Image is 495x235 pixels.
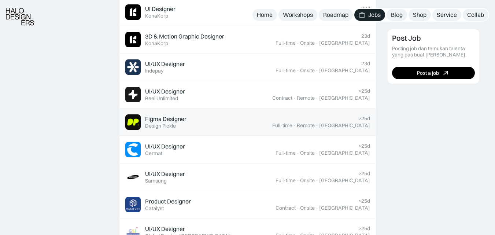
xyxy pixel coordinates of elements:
[276,177,296,184] div: Full-time
[125,4,141,20] img: Job Image
[145,198,191,205] div: Product Designer
[300,205,315,211] div: Onsite
[119,54,376,81] a: Job ImageUI/UX DesignerIndepay23dFull-time·Onsite·[GEOGRAPHIC_DATA]
[463,9,488,21] a: Collab
[293,122,296,129] div: ·
[293,95,296,101] div: ·
[392,45,475,58] div: Posting job dan temukan talenta yang pas buat [PERSON_NAME].
[125,114,141,130] img: Job Image
[391,11,403,19] div: Blog
[319,67,370,74] div: [GEOGRAPHIC_DATA]
[437,11,457,19] div: Service
[125,197,141,212] img: Job Image
[323,11,348,19] div: Roadmap
[296,205,299,211] div: ·
[125,87,141,102] img: Job Image
[125,59,141,75] img: Job Image
[354,9,385,21] a: Jobs
[145,33,224,40] div: 3D & Motion Graphic Designer
[300,177,315,184] div: Onsite
[272,122,292,129] div: Full-time
[119,191,376,219] a: Job ImageProduct DesignerCatalyst>25dContract·Onsite·[GEOGRAPHIC_DATA]
[319,95,370,101] div: [GEOGRAPHIC_DATA]
[257,11,273,19] div: Home
[145,95,178,102] div: Reel Unlimited
[119,109,376,136] a: Job ImageFigma DesignerDesign Pickle>25dFull-time·Remote·[GEOGRAPHIC_DATA]
[145,205,164,212] div: Catalyst
[315,67,318,74] div: ·
[392,34,421,43] div: Post Job
[145,150,163,157] div: Cermati
[358,225,370,232] div: >25d
[119,136,376,164] a: Job ImageUI/UX DesignerCermati>25dFull-time·Onsite·[GEOGRAPHIC_DATA]
[358,115,370,122] div: >25d
[315,122,318,129] div: ·
[300,150,315,156] div: Onsite
[119,26,376,54] a: Job Image3D & Motion Graphic DesignerKonaKorp23dFull-time·Onsite·[GEOGRAPHIC_DATA]
[145,123,176,129] div: Design Pickle
[387,9,407,21] a: Blog
[361,60,370,67] div: 23d
[413,11,426,19] div: Shop
[315,150,318,156] div: ·
[276,67,296,74] div: Full-time
[276,40,296,46] div: Full-time
[278,9,317,21] a: Workshops
[409,9,431,21] a: Shop
[145,68,163,74] div: Indepay
[145,13,168,19] div: KonaKorp
[125,142,141,157] img: Job Image
[319,9,353,21] a: Roadmap
[276,150,296,156] div: Full-time
[315,95,318,101] div: ·
[252,9,277,21] a: Home
[145,40,168,47] div: KonaKorp
[467,11,484,19] div: Collab
[319,177,370,184] div: [GEOGRAPHIC_DATA]
[417,70,439,76] div: Post a job
[276,205,296,211] div: Contract
[315,177,318,184] div: ·
[296,177,299,184] div: ·
[300,40,315,46] div: Onsite
[319,205,370,211] div: [GEOGRAPHIC_DATA]
[392,67,475,79] a: Post a job
[358,143,370,149] div: >25d
[296,40,299,46] div: ·
[361,33,370,39] div: 23d
[368,11,381,19] div: Jobs
[119,164,376,191] a: Job ImageUI/UX DesignerSamsung>25dFull-time·Onsite·[GEOGRAPHIC_DATA]
[319,150,370,156] div: [GEOGRAPHIC_DATA]
[319,40,370,46] div: [GEOGRAPHIC_DATA]
[358,88,370,94] div: >25d
[297,95,315,101] div: Remote
[296,67,299,74] div: ·
[125,169,141,185] img: Job Image
[315,205,318,211] div: ·
[432,9,461,21] a: Service
[125,32,141,47] img: Job Image
[145,143,185,150] div: UI/UX Designer
[297,122,315,129] div: Remote
[315,40,318,46] div: ·
[119,81,376,109] a: Job ImageUI/UX DesignerReel Unlimited>25dContract·Remote·[GEOGRAPHIC_DATA]
[145,60,185,68] div: UI/UX Designer
[283,11,313,19] div: Workshops
[300,67,315,74] div: Onsite
[145,88,185,95] div: UI/UX Designer
[145,115,186,123] div: Figma Designer
[319,122,370,129] div: [GEOGRAPHIC_DATA]
[272,95,292,101] div: Contract
[145,178,167,184] div: Samsung
[358,170,370,177] div: >25d
[296,150,299,156] div: ·
[358,198,370,204] div: >25d
[361,5,370,12] div: 23d
[145,5,176,13] div: UI Designer
[145,225,185,233] div: UI/UX Designer
[145,170,185,178] div: UI/UX Designer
